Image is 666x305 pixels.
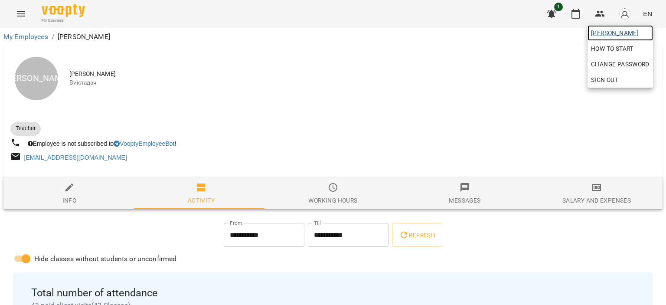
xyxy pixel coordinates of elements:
[591,75,618,85] span: Sign Out
[588,41,637,56] a: How to start
[591,43,633,54] span: How to start
[588,72,653,88] button: Sign Out
[588,25,653,41] a: [PERSON_NAME]
[591,59,650,69] span: Change Password
[588,56,653,72] a: Change Password
[591,28,650,38] span: [PERSON_NAME]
